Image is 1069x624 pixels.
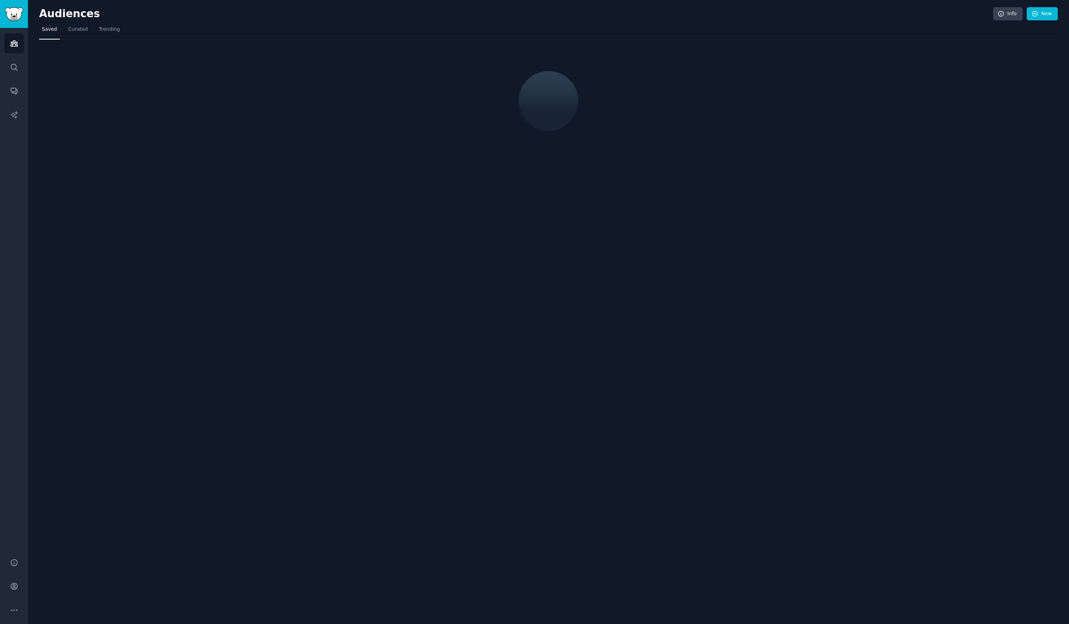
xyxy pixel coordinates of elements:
[96,23,123,40] a: Trending
[39,8,993,20] h2: Audiences
[5,7,23,21] img: GummySearch logo
[1027,7,1058,21] a: New
[65,23,91,40] a: Curated
[99,26,120,33] span: Trending
[993,7,1023,21] a: Info
[68,26,88,33] span: Curated
[42,26,57,33] span: Saved
[39,23,60,40] a: Saved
